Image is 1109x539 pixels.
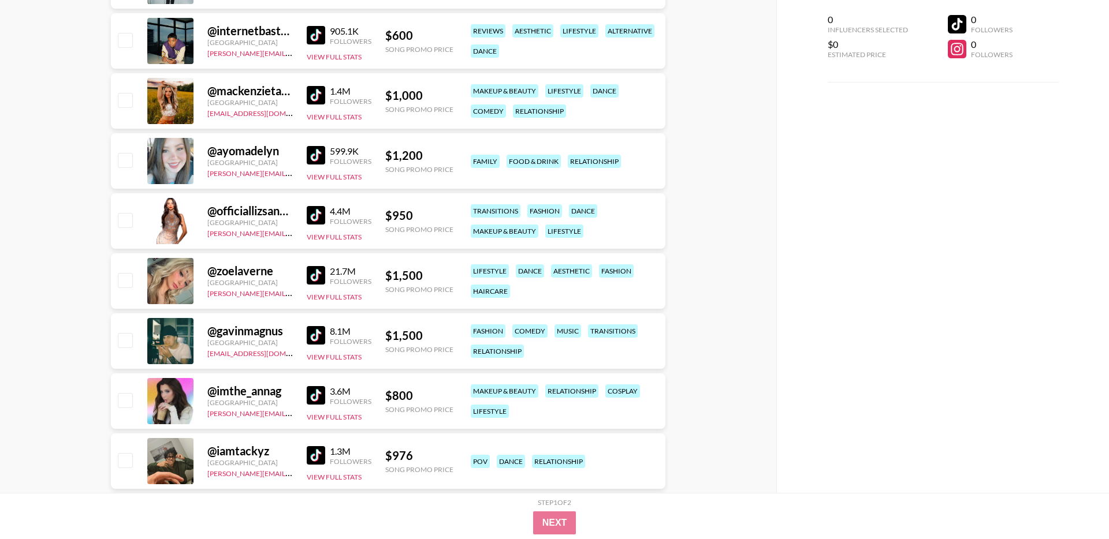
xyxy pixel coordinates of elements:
[538,498,571,507] div: Step 1 of 2
[307,233,362,241] button: View Full Stats
[207,204,293,218] div: @ officiallizsanchez
[385,268,453,283] div: $ 1,500
[207,287,378,298] a: [PERSON_NAME][EMAIL_ADDRESS][DOMAIN_NAME]
[568,155,621,168] div: relationship
[385,45,453,54] div: Song Promo Price
[207,144,293,158] div: @ ayomadelyn
[330,457,371,466] div: Followers
[330,25,371,37] div: 905.1K
[590,84,619,98] div: dance
[513,104,566,118] div: relationship
[512,24,553,38] div: aesthetic
[545,384,598,398] div: relationship
[330,397,371,406] div: Followers
[207,467,378,478] a: [PERSON_NAME][EMAIL_ADDRESS][DOMAIN_NAME]
[330,145,371,157] div: 599.9K
[207,278,293,287] div: [GEOGRAPHIC_DATA]
[599,264,634,278] div: fashion
[307,26,325,44] img: TikTok
[307,413,362,421] button: View Full Stats
[545,84,583,98] div: lifestyle
[307,86,325,104] img: TikTok
[307,113,362,121] button: View Full Stats
[560,24,598,38] div: lifestyle
[828,50,908,59] div: Estimated Price
[207,158,293,167] div: [GEOGRAPHIC_DATA]
[385,388,453,403] div: $ 800
[385,405,453,414] div: Song Promo Price
[385,225,453,234] div: Song Promo Price
[1051,481,1095,525] iframe: Drift Widget Chat Controller
[512,324,548,338] div: comedy
[385,285,453,294] div: Song Promo Price
[545,224,583,238] div: lifestyle
[207,84,293,98] div: @ mackenzietaylord
[527,204,562,218] div: fashion
[330,217,371,226] div: Followers
[471,324,505,338] div: fashion
[330,85,371,97] div: 1.4M
[971,25,1013,34] div: Followers
[330,277,371,286] div: Followers
[471,285,510,298] div: haircare
[385,28,453,43] div: $ 600
[207,324,293,338] div: @ gavinmagnus
[385,148,453,163] div: $ 1,200
[828,25,908,34] div: Influencers Selected
[385,328,453,343] div: $ 1,500
[385,165,453,174] div: Song Promo Price
[471,264,509,278] div: lifestyle
[207,227,378,238] a: [PERSON_NAME][EMAIL_ADDRESS][DOMAIN_NAME]
[307,173,362,181] button: View Full Stats
[554,324,581,338] div: music
[471,405,509,418] div: lifestyle
[207,338,293,347] div: [GEOGRAPHIC_DATA]
[330,325,371,337] div: 8.1M
[971,50,1013,59] div: Followers
[533,511,576,534] button: Next
[330,205,371,217] div: 4.4M
[385,448,453,463] div: $ 976
[828,14,908,25] div: 0
[588,324,638,338] div: transitions
[207,24,293,38] div: @ internetbastard
[330,385,371,397] div: 3.6M
[507,155,561,168] div: food & drink
[971,39,1013,50] div: 0
[330,446,371,457] div: 1.3M
[605,384,640,398] div: cosplay
[516,264,544,278] div: dance
[307,353,362,361] button: View Full Stats
[207,218,293,227] div: [GEOGRAPHIC_DATA]
[307,473,362,481] button: View Full Stats
[330,265,371,277] div: 21.7M
[971,14,1013,25] div: 0
[385,465,453,474] div: Song Promo Price
[207,264,293,278] div: @ zoelaverne
[207,407,378,418] a: [PERSON_NAME][EMAIL_ADDRESS][DOMAIN_NAME]
[605,24,654,38] div: alternative
[471,104,506,118] div: comedy
[497,455,525,468] div: dance
[207,38,293,47] div: [GEOGRAPHIC_DATA]
[330,97,371,106] div: Followers
[330,37,371,46] div: Followers
[471,455,490,468] div: pov
[385,105,453,114] div: Song Promo Price
[207,47,378,58] a: [PERSON_NAME][EMAIL_ADDRESS][DOMAIN_NAME]
[551,264,592,278] div: aesthetic
[207,98,293,107] div: [GEOGRAPHIC_DATA]
[471,44,499,58] div: dance
[307,293,362,301] button: View Full Stats
[471,24,505,38] div: reviews
[207,347,323,358] a: [EMAIL_ADDRESS][DOMAIN_NAME]
[207,167,378,178] a: [PERSON_NAME][EMAIL_ADDRESS][DOMAIN_NAME]
[385,88,453,103] div: $ 1,000
[330,157,371,166] div: Followers
[385,208,453,223] div: $ 950
[307,53,362,61] button: View Full Stats
[569,204,597,218] div: dance
[471,384,538,398] div: makeup & beauty
[385,345,453,354] div: Song Promo Price
[471,345,524,358] div: relationship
